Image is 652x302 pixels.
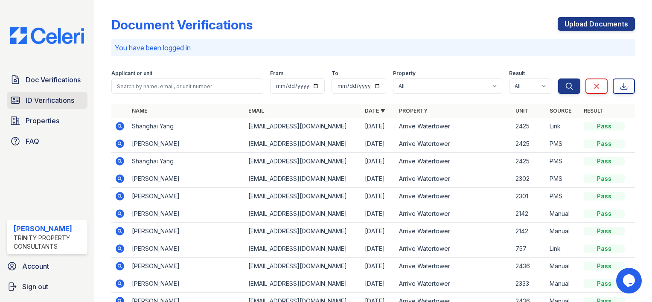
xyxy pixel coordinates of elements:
[361,223,396,240] td: [DATE]
[361,135,396,153] td: [DATE]
[7,71,87,88] a: Doc Verifications
[128,258,245,275] td: [PERSON_NAME]
[270,70,283,77] label: From
[584,122,625,131] div: Pass
[584,157,625,166] div: Pass
[396,258,512,275] td: Arrive Watertower
[245,223,361,240] td: [EMAIL_ADDRESS][DOMAIN_NAME]
[14,224,84,234] div: [PERSON_NAME]
[396,170,512,188] td: Arrive Watertower
[332,70,338,77] label: To
[7,92,87,109] a: ID Verifications
[396,275,512,293] td: Arrive Watertower
[512,223,546,240] td: 2142
[546,205,580,223] td: Manual
[245,118,361,135] td: [EMAIL_ADDRESS][DOMAIN_NAME]
[546,135,580,153] td: PMS
[3,258,91,275] a: Account
[245,258,361,275] td: [EMAIL_ADDRESS][DOMAIN_NAME]
[584,244,625,253] div: Pass
[361,205,396,223] td: [DATE]
[546,240,580,258] td: Link
[512,153,546,170] td: 2425
[546,170,580,188] td: PMS
[546,223,580,240] td: Manual
[616,268,643,293] iframe: chat widget
[128,240,245,258] td: [PERSON_NAME]
[396,188,512,205] td: Arrive Watertower
[245,188,361,205] td: [EMAIL_ADDRESS][DOMAIN_NAME]
[546,118,580,135] td: Link
[512,118,546,135] td: 2425
[245,205,361,223] td: [EMAIL_ADDRESS][DOMAIN_NAME]
[393,70,416,77] label: Property
[512,188,546,205] td: 2301
[22,261,49,271] span: Account
[396,223,512,240] td: Arrive Watertower
[396,135,512,153] td: Arrive Watertower
[22,282,48,292] span: Sign out
[396,118,512,135] td: Arrive Watertower
[26,75,81,85] span: Doc Verifications
[396,240,512,258] td: Arrive Watertower
[512,258,546,275] td: 2436
[512,170,546,188] td: 2302
[111,78,263,94] input: Search by name, email, or unit number
[512,275,546,293] td: 2333
[512,240,546,258] td: 757
[584,174,625,183] div: Pass
[245,240,361,258] td: [EMAIL_ADDRESS][DOMAIN_NAME]
[584,139,625,148] div: Pass
[7,112,87,129] a: Properties
[361,153,396,170] td: [DATE]
[245,275,361,293] td: [EMAIL_ADDRESS][DOMAIN_NAME]
[3,27,91,44] img: CE_Logo_Blue-a8612792a0a2168367f1c8372b55b34899dd931a85d93a1a3d3e32e68fde9ad4.png
[26,136,39,146] span: FAQ
[26,116,59,126] span: Properties
[584,107,604,114] a: Result
[248,107,264,114] a: Email
[3,278,91,295] a: Sign out
[128,170,245,188] td: [PERSON_NAME]
[584,192,625,200] div: Pass
[509,70,525,77] label: Result
[512,205,546,223] td: 2142
[111,17,253,32] div: Document Verifications
[245,135,361,153] td: [EMAIL_ADDRESS][DOMAIN_NAME]
[584,209,625,218] div: Pass
[14,234,84,251] div: Trinity Property Consultants
[245,153,361,170] td: [EMAIL_ADDRESS][DOMAIN_NAME]
[361,118,396,135] td: [DATE]
[558,17,635,31] a: Upload Documents
[550,107,571,114] a: Source
[128,153,245,170] td: Shanghai Yang
[128,118,245,135] td: Shanghai Yang
[7,133,87,150] a: FAQ
[584,262,625,270] div: Pass
[546,275,580,293] td: Manual
[361,188,396,205] td: [DATE]
[128,275,245,293] td: [PERSON_NAME]
[396,153,512,170] td: Arrive Watertower
[26,95,74,105] span: ID Verifications
[111,70,152,77] label: Applicant or unit
[361,258,396,275] td: [DATE]
[365,107,385,114] a: Date ▼
[361,275,396,293] td: [DATE]
[515,107,528,114] a: Unit
[396,205,512,223] td: Arrive Watertower
[546,188,580,205] td: PMS
[512,135,546,153] td: 2425
[128,205,245,223] td: [PERSON_NAME]
[128,188,245,205] td: [PERSON_NAME]
[584,279,625,288] div: Pass
[115,43,632,53] p: You have been logged in
[361,170,396,188] td: [DATE]
[128,223,245,240] td: [PERSON_NAME]
[132,107,147,114] a: Name
[546,153,580,170] td: PMS
[399,107,428,114] a: Property
[546,258,580,275] td: Manual
[584,227,625,235] div: Pass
